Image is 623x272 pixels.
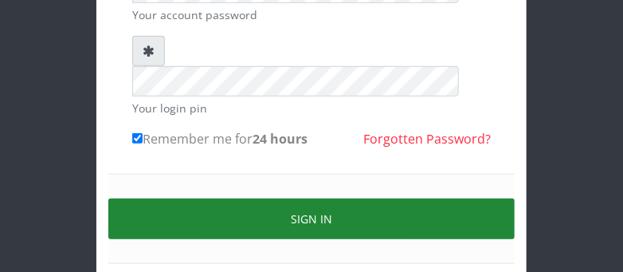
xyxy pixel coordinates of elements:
[132,100,491,116] small: Your login pin
[132,133,143,144] input: Remember me for24 hours
[132,6,491,23] small: Your account password
[253,130,308,148] b: 24 hours
[132,129,308,148] label: Remember me for
[363,130,491,148] a: Forgotten Password?
[108,199,515,239] button: Sign in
